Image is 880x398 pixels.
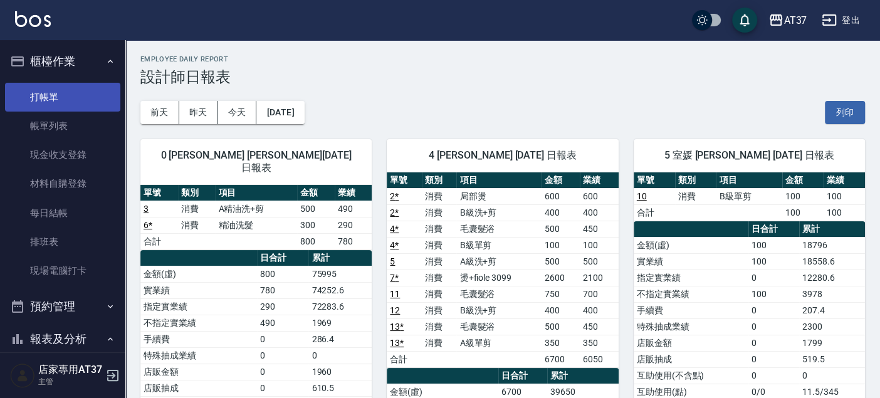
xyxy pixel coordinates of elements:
td: 490 [257,315,308,331]
td: 290 [257,298,308,315]
td: 消費 [422,270,457,286]
td: 合計 [634,204,675,221]
td: 18796 [799,237,865,253]
td: 100 [748,253,799,270]
td: 店販抽成 [634,351,748,367]
h3: 設計師日報表 [140,68,865,86]
td: 0 [748,318,799,335]
th: 金額 [782,172,824,189]
th: 類別 [675,172,716,189]
button: AT37 [763,8,812,33]
td: 500 [297,201,335,217]
span: 0 [PERSON_NAME] [PERSON_NAME][DATE] 日報表 [155,149,357,174]
td: 0 [257,347,308,364]
th: 日合計 [257,250,308,266]
button: 前天 [140,101,179,124]
button: 預約管理 [5,290,120,323]
a: 5 [390,256,395,266]
td: 100 [748,237,799,253]
td: 400 [580,204,618,221]
td: 消費 [178,201,216,217]
th: 單號 [634,172,675,189]
th: 業績 [580,172,618,189]
td: 2100 [580,270,618,286]
td: A級洗+剪 [456,253,542,270]
a: 打帳單 [5,83,120,112]
button: 昨天 [179,101,218,124]
td: 0 [257,380,308,396]
td: 400 [542,302,580,318]
td: 3978 [799,286,865,302]
th: 累計 [308,250,372,266]
th: 金額 [297,185,335,201]
a: 材料自購登錄 [5,169,120,198]
th: 日合計 [498,368,547,384]
img: Person [10,363,35,388]
td: 精油洗髮 [215,217,296,233]
td: 店販抽成 [140,380,257,396]
td: 350 [580,335,618,351]
span: 4 [PERSON_NAME] [DATE] 日報表 [402,149,603,162]
td: 指定實業績 [140,298,257,315]
td: A級單剪 [456,335,542,351]
a: 現場電腦打卡 [5,256,120,285]
td: 780 [257,282,308,298]
th: 類別 [422,172,457,189]
td: 不指定實業績 [634,286,748,302]
td: 0 [799,367,865,384]
td: 74252.6 [308,282,372,298]
td: 2300 [799,318,865,335]
td: 店販金額 [140,364,257,380]
button: 今天 [218,101,257,124]
div: AT37 [783,13,807,28]
table: a dense table [387,172,618,368]
td: 500 [542,221,580,237]
td: 0 [257,331,308,347]
td: 500 [542,318,580,335]
th: 金額 [542,172,580,189]
button: [DATE] [256,101,304,124]
th: 業績 [335,185,372,201]
td: 100 [782,204,824,221]
td: A精油洗+剪 [215,201,296,217]
td: 610.5 [308,380,372,396]
td: B級洗+剪 [456,204,542,221]
td: 12280.6 [799,270,865,286]
td: B級洗+剪 [456,302,542,318]
a: 12 [390,305,400,315]
td: 490 [335,201,372,217]
th: 項目 [716,172,782,189]
th: 類別 [178,185,216,201]
td: 消費 [675,188,716,204]
td: 金額(虛) [634,237,748,253]
td: 100 [748,286,799,302]
td: 實業績 [634,253,748,270]
td: 特殊抽成業績 [634,318,748,335]
td: 300 [297,217,335,233]
td: 消費 [422,302,457,318]
td: 350 [542,335,580,351]
td: 1969 [308,315,372,331]
a: 每日結帳 [5,199,120,228]
td: 800 [297,233,335,249]
td: 400 [542,204,580,221]
td: 75995 [308,266,372,282]
img: Logo [15,11,51,27]
button: 報表及分析 [5,323,120,355]
p: 主管 [38,376,102,387]
td: 600 [580,188,618,204]
td: 燙+fiole 3099 [456,270,542,286]
td: 特殊抽成業績 [140,347,257,364]
td: 局部燙 [456,188,542,204]
td: B級單剪 [456,237,542,253]
td: 1799 [799,335,865,351]
a: 10 [637,191,647,201]
td: 消費 [422,253,457,270]
a: 現金收支登錄 [5,140,120,169]
td: 0 [748,351,799,367]
td: 消費 [422,221,457,237]
td: 0 [748,335,799,351]
td: B級單剪 [716,188,782,204]
td: 消費 [178,217,216,233]
td: 0 [257,364,308,380]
